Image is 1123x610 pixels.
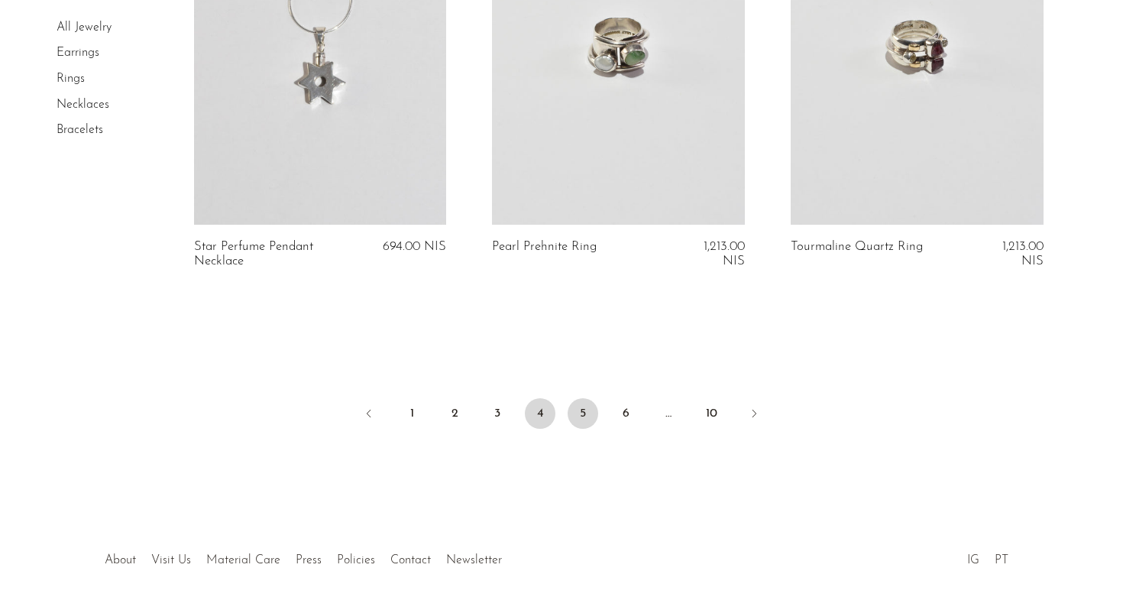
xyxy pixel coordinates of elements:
[151,554,191,566] a: Visit Us
[337,554,375,566] a: Policies
[57,47,99,60] a: Earrings
[696,398,727,429] a: 10
[57,124,103,136] a: Bracelets
[568,398,598,429] a: 5
[97,542,510,571] ul: Quick links
[105,554,136,566] a: About
[1002,240,1044,267] span: 1,213.00 NIS
[354,398,384,432] a: Previous
[57,73,85,85] a: Rings
[296,554,322,566] a: Press
[206,554,280,566] a: Material Care
[704,240,745,267] span: 1,213.00 NIS
[396,398,427,429] a: 1
[439,398,470,429] a: 2
[960,542,1016,571] ul: Social Medias
[653,398,684,429] span: …
[791,240,923,268] a: Tourmaline Quartz Ring
[525,398,555,429] span: 4
[610,398,641,429] a: 6
[390,554,431,566] a: Contact
[739,398,769,432] a: Next
[383,240,446,253] span: 694.00 NIS
[995,554,1008,566] a: PT
[57,99,109,111] a: Necklaces
[194,240,362,268] a: Star Perfume Pendant Necklace
[967,554,979,566] a: IG
[57,21,112,34] a: All Jewelry
[492,240,597,268] a: Pearl Prehnite Ring
[482,398,513,429] a: 3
